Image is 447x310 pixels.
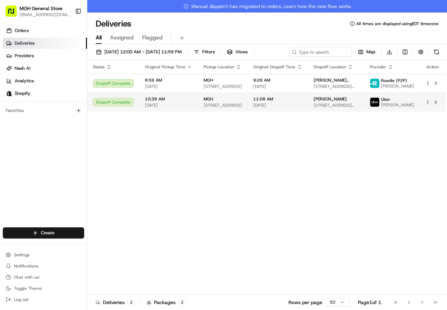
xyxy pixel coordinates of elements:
[184,3,351,10] span: Manual dispatch has migrated to orders. Learn how the new flow works
[62,108,76,114] span: [DATE]
[288,299,322,306] p: Rows per page
[3,250,84,260] button: Settings
[41,230,54,236] span: Create
[15,78,34,84] span: Analytics
[7,91,47,96] div: Past conversations
[59,138,65,143] div: 💻
[370,64,386,70] span: Provider
[18,45,115,52] input: Clear
[66,137,112,144] span: API Documentation
[314,96,347,102] span: [PERSON_NAME]
[22,108,57,114] span: [PERSON_NAME]
[356,21,439,27] span: All times are displayed using EDT timezone
[96,33,102,42] span: All
[3,88,87,99] a: Shopify
[147,299,186,306] div: Packages
[3,261,84,271] button: Notifications
[235,49,248,55] span: Views
[370,79,379,88] img: roadie-logo-v2.jpg
[224,47,251,57] button: Views
[14,137,53,144] span: Knowledge Base
[204,84,242,89] span: [STREET_ADDRESS]
[56,134,115,147] a: 💻API Documentation
[15,28,29,34] span: Orders
[93,64,105,70] span: Status
[253,84,302,89] span: [DATE]
[253,103,302,108] span: [DATE]
[425,64,440,70] div: Action
[14,297,28,302] span: Log out
[31,67,115,74] div: Start new chat
[3,38,87,49] a: Deliveries
[178,299,186,305] div: 2
[381,102,414,108] span: [PERSON_NAME]
[381,83,414,89] span: [PERSON_NAME]
[108,89,127,98] button: See all
[3,75,87,86] a: Analytics
[204,103,242,108] span: [STREET_ADDRESS]
[314,103,359,108] span: [STREET_ADDRESS][PERSON_NAME]
[204,64,234,70] span: Pickup Location
[145,84,192,89] span: [DATE]
[20,12,69,17] button: [EMAIL_ADDRESS][DOMAIN_NAME]
[3,105,84,116] div: Favorites
[3,295,84,304] button: Log out
[119,69,127,77] button: Start new chat
[96,18,131,29] h1: Deliveries
[381,78,407,83] span: Roadie (P2P)
[253,77,302,83] span: 9:26 AM
[3,63,87,74] a: Nash AI
[14,286,42,291] span: Toggle Theme
[14,274,39,280] span: Chat with us!
[355,47,379,57] button: Map
[366,49,375,55] span: Map
[253,96,302,102] span: 11:08 AM
[3,283,84,293] button: Toggle Theme
[14,263,38,269] span: Notifications
[7,28,127,39] p: Welcome 👋
[314,64,346,70] span: Dropoff Location
[3,272,84,282] button: Chat with us!
[110,33,134,42] span: Assigned
[145,77,192,83] span: 8:56 AM
[15,90,30,97] span: Shopify
[253,64,295,70] span: Original Dropoff Time
[15,40,35,46] span: Deliveries
[20,5,63,12] button: MGH General Store
[7,138,13,143] div: 📗
[432,47,441,57] button: Refresh
[4,134,56,147] a: 📗Knowledge Base
[3,50,87,61] a: Providers
[96,299,135,306] div: Deliveries
[289,47,352,57] input: Type to search
[3,3,72,20] button: MGH General Store[EMAIL_ADDRESS][DOMAIN_NAME]
[314,77,359,83] span: [PERSON_NAME] FUNERAL HOME
[58,108,60,114] span: •
[204,77,213,83] span: MGH
[7,101,18,113] img: Kat Rubio
[202,49,215,55] span: Filters
[3,227,84,239] button: Create
[31,74,96,79] div: We're available if you need us!
[145,96,192,102] span: 10:38 AM
[191,47,218,57] button: Filters
[3,25,87,36] a: Orders
[314,84,359,89] span: [STREET_ADDRESS][PERSON_NAME]
[358,299,381,306] div: Page 1 of 1
[145,103,192,108] span: [DATE]
[370,98,379,107] img: uber-new-logo.jpeg
[14,252,30,258] span: Settings
[381,97,390,102] span: Uber
[49,154,85,159] a: Powered byPylon
[7,67,20,79] img: 1736555255976-a54dd68f-1ca7-489b-9aae-adbdc363a1c4
[7,7,21,21] img: Nash
[142,33,163,42] span: Flagged
[69,154,85,159] span: Pylon
[15,65,30,71] span: Nash AI
[15,53,34,59] span: Providers
[204,96,213,102] span: MGH
[145,64,185,70] span: Original Pickup Time
[104,49,182,55] span: [DATE] 12:00 AM - [DATE] 11:59 PM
